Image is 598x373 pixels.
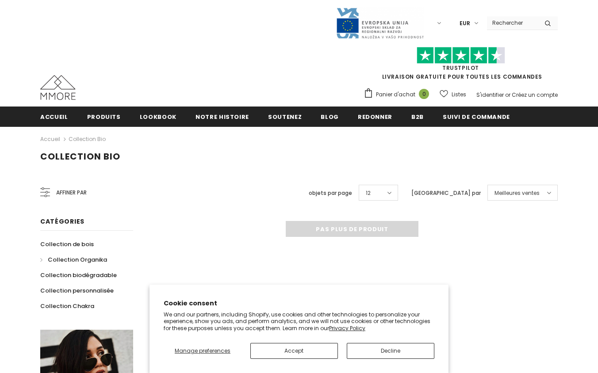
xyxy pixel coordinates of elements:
[56,188,87,198] span: Affiner par
[309,189,352,198] label: objets par page
[164,311,434,332] p: We and our partners, including Shopify, use cookies and other technologies to personalize your ex...
[268,107,302,126] a: soutenez
[321,113,339,121] span: Blog
[40,302,94,310] span: Collection Chakra
[336,7,424,39] img: Javni Razpis
[366,189,371,198] span: 12
[364,51,558,80] span: LIVRAISON GRATUITE POUR TOUTES LES COMMANDES
[336,19,424,27] a: Javni Razpis
[40,271,117,279] span: Collection biodégradable
[40,286,114,295] span: Collection personnalisée
[321,107,339,126] a: Blog
[329,324,365,332] a: Privacy Policy
[268,113,302,121] span: soutenez
[40,267,117,283] a: Collection biodégradable
[494,189,540,198] span: Meilleures ventes
[505,91,510,99] span: or
[460,19,470,28] span: EUR
[140,107,176,126] a: Lookbook
[40,75,76,100] img: Cas MMORE
[376,90,415,99] span: Panier d'achat
[140,113,176,121] span: Lookbook
[40,283,114,298] a: Collection personnalisée
[40,113,68,121] span: Accueil
[452,90,466,99] span: Listes
[411,189,481,198] label: [GEOGRAPHIC_DATA] par
[512,91,558,99] a: Créez un compte
[443,107,510,126] a: Suivi de commande
[175,347,230,354] span: Manage preferences
[87,107,121,126] a: Produits
[48,255,107,264] span: Collection Organika
[40,252,107,267] a: Collection Organika
[69,135,106,143] a: Collection Bio
[358,113,392,121] span: Redonner
[40,150,120,163] span: Collection Bio
[364,88,433,101] a: Panier d'achat 0
[250,343,338,359] button: Accept
[40,236,94,252] a: Collection de bois
[476,91,504,99] a: S'identifier
[40,298,94,314] a: Collection Chakra
[487,16,538,29] input: Search Site
[443,113,510,121] span: Suivi de commande
[87,113,121,121] span: Produits
[411,107,424,126] a: B2B
[358,107,392,126] a: Redonner
[195,113,249,121] span: Notre histoire
[40,134,60,145] a: Accueil
[40,217,84,226] span: Catégories
[411,113,424,121] span: B2B
[440,87,466,102] a: Listes
[195,107,249,126] a: Notre histoire
[164,343,241,359] button: Manage preferences
[40,107,68,126] a: Accueil
[442,64,479,72] a: TrustPilot
[347,343,434,359] button: Decline
[164,299,434,308] h2: Cookie consent
[417,47,505,64] img: Faites confiance aux étoiles pilotes
[419,89,429,99] span: 0
[40,240,94,248] span: Collection de bois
